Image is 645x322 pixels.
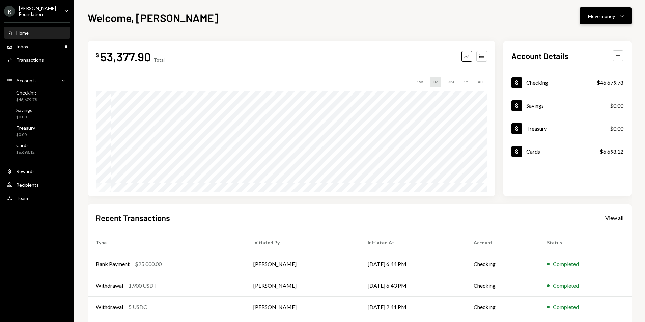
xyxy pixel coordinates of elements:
[503,94,632,117] a: Savings$0.00
[16,57,44,63] div: Transactions
[466,275,539,296] td: Checking
[580,7,632,24] button: Move money
[16,114,32,120] div: $0.00
[553,303,579,311] div: Completed
[605,214,623,221] a: View all
[16,150,35,155] div: $6,698.12
[4,40,70,52] a: Inbox
[526,79,548,86] div: Checking
[16,168,35,174] div: Rewards
[553,260,579,268] div: Completed
[597,79,623,87] div: $46,679.78
[16,44,28,49] div: Inbox
[16,107,32,113] div: Savings
[96,281,123,290] div: Withdrawal
[553,281,579,290] div: Completed
[526,125,547,132] div: Treasury
[4,54,70,66] a: Transactions
[16,195,28,201] div: Team
[526,148,540,155] div: Cards
[88,232,245,253] th: Type
[466,232,539,253] th: Account
[19,5,59,17] div: [PERSON_NAME] Foundation
[503,140,632,163] a: Cards$6,698.12
[526,102,544,109] div: Savings
[503,117,632,140] a: Treasury$0.00
[16,132,35,138] div: $0.00
[414,77,426,87] div: 1W
[16,182,39,188] div: Recipients
[600,147,623,156] div: $6,698.12
[360,275,466,296] td: [DATE] 6:43 PM
[466,253,539,275] td: Checking
[475,77,487,87] div: ALL
[100,49,151,64] div: 53,377.90
[16,142,35,148] div: Cards
[153,57,165,63] div: Total
[96,212,170,223] h2: Recent Transactions
[129,303,147,311] div: 5 USDC
[445,77,457,87] div: 3M
[245,275,360,296] td: [PERSON_NAME]
[16,78,37,83] div: Accounts
[360,253,466,275] td: [DATE] 6:44 PM
[245,232,360,253] th: Initiated By
[4,165,70,177] a: Rewards
[16,90,37,96] div: Checking
[588,12,615,20] div: Move money
[245,253,360,275] td: [PERSON_NAME]
[466,296,539,318] td: Checking
[4,74,70,86] a: Accounts
[16,125,35,131] div: Treasury
[4,88,70,104] a: Checking$46,679.78
[16,97,37,103] div: $46,679.78
[96,52,99,58] div: $
[360,232,466,253] th: Initiated At
[539,232,632,253] th: Status
[4,6,15,17] div: R
[360,296,466,318] td: [DATE] 2:41 PM
[96,303,123,311] div: Withdrawal
[4,105,70,122] a: Savings$0.00
[4,179,70,191] a: Recipients
[503,71,632,94] a: Checking$46,679.78
[511,50,568,61] h2: Account Details
[135,260,162,268] div: $25,000.00
[461,77,471,87] div: 1Y
[16,30,29,36] div: Home
[4,123,70,139] a: Treasury$0.00
[88,11,218,24] h1: Welcome, [PERSON_NAME]
[4,192,70,204] a: Team
[430,77,441,87] div: 1M
[4,140,70,157] a: Cards$6,698.12
[610,102,623,110] div: $0.00
[4,27,70,39] a: Home
[96,260,130,268] div: Bank Payment
[610,125,623,133] div: $0.00
[129,281,157,290] div: 1,900 USDT
[245,296,360,318] td: [PERSON_NAME]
